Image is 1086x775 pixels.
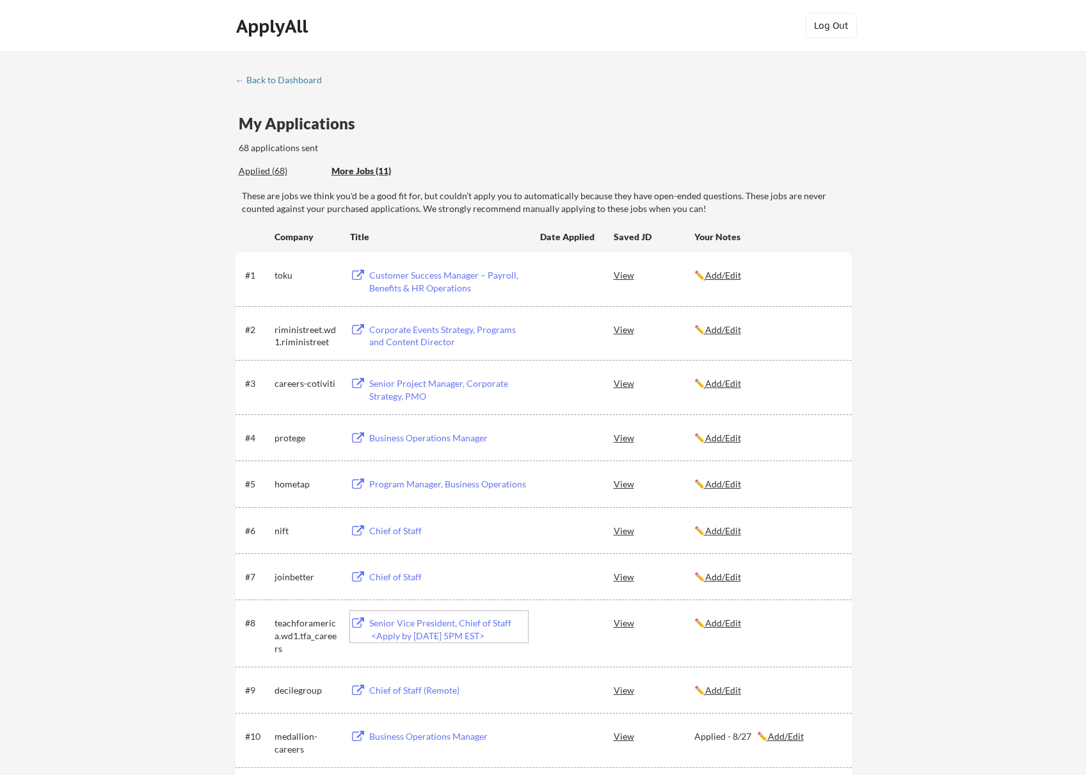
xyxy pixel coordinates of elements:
div: Senior Project Manager, Corporate Strategy, PMO [369,377,528,402]
u: Add/Edit [705,525,741,536]
div: Senior Vice President, Chief of Staff <Apply by [DATE] 5PM EST> [369,617,528,642]
u: Add/Edit [705,571,741,582]
div: ✏️ [694,432,840,445]
div: Business Operations Manager [369,432,528,445]
div: Saved JD [614,225,694,248]
div: ✏️ [694,525,840,537]
div: 68 applications sent [239,142,486,154]
div: decilegroup [275,684,339,697]
div: #5 [245,478,270,491]
div: ApplyAll [236,15,312,37]
div: #1 [245,269,270,282]
div: ✏️ [694,377,840,390]
a: ← Back to Dashboard [236,75,331,88]
div: Chief of Staff [369,571,528,583]
div: ✏️ [694,684,840,697]
div: These are jobs we think you'd be a good fit for, but couldn't apply you to automatically because ... [242,190,852,215]
div: Chief of Staff (Remote) [369,684,528,697]
div: Program Manager, Business Operations [369,478,528,491]
u: Add/Edit [705,378,741,389]
div: toku [275,269,339,282]
div: ✏️ [694,269,840,282]
u: Add/Edit [705,270,741,281]
div: View [614,371,694,395]
div: View [614,426,694,449]
div: riministreet.wd1.riministreet [275,323,339,348]
div: View [614,472,694,495]
div: #7 [245,571,270,583]
div: teachforamerica.wd1.tfa_careers [275,617,339,655]
div: Chief of Staff [369,525,528,537]
u: Add/Edit [705,432,741,443]
div: ✏️ [694,617,840,630]
div: #2 [245,323,270,336]
div: careers-cotiviti [275,377,339,390]
div: protege [275,432,339,445]
div: Business Operations Manager [369,730,528,743]
div: ✏️ [694,478,840,491]
div: My Applications [239,116,365,131]
div: ✏️ [694,323,840,336]
div: medallion-careers [275,730,339,755]
u: Add/Edit [705,685,741,696]
div: ✏️ [694,571,840,583]
div: ← Back to Dashboard [236,76,331,85]
div: #9 [245,684,270,697]
u: Add/Edit [705,324,741,335]
div: joinbetter [275,571,339,583]
div: View [614,611,694,634]
div: Your Notes [694,231,840,243]
div: hometap [275,478,339,491]
div: #10 [245,730,270,743]
div: View [614,519,694,542]
div: #4 [245,432,270,445]
div: #6 [245,525,270,537]
div: More Jobs (11) [331,165,426,177]
div: Applied - 8/27 ✏️ [694,730,840,743]
div: View [614,678,694,701]
div: Corporate Events Strategy, Programs and Content Director [369,323,528,348]
div: View [614,565,694,588]
div: Applied (68) [239,165,322,177]
div: Customer Success Manager – Payroll, Benefits & HR Operations [369,269,528,294]
u: Add/Edit [705,478,741,489]
div: #8 [245,617,270,630]
div: View [614,318,694,341]
u: Add/Edit [768,731,804,742]
u: Add/Edit [705,617,741,628]
div: These are all the jobs you've been applied to so far. [239,165,322,178]
div: nift [275,525,339,537]
div: #3 [245,377,270,390]
div: Company [275,231,339,243]
div: Title [350,231,528,243]
div: View [614,263,694,286]
div: View [614,724,694,747]
button: Log Out [806,13,857,38]
div: These are job applications we think you'd be a good fit for, but couldn't apply you to automatica... [331,165,426,178]
div: Date Applied [540,231,596,243]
